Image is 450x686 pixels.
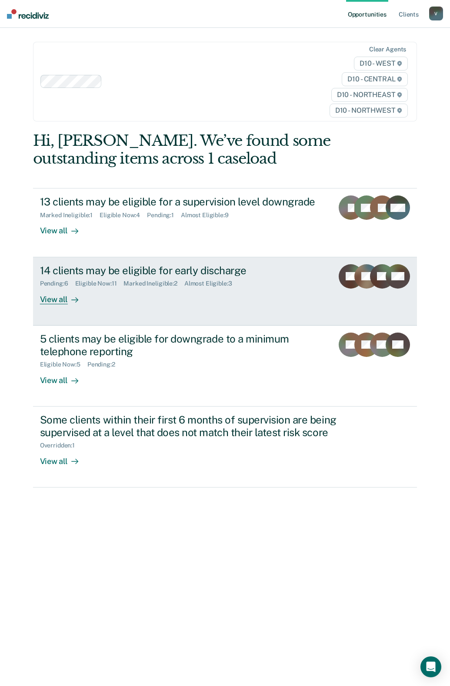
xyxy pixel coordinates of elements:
[33,257,417,326] a: 14 clients may be eligible for early dischargePending:6Eligible Now:11Marked Ineligible:2Almost E...
[7,9,49,19] img: Recidiviz
[40,280,75,287] div: Pending : 6
[40,361,87,368] div: Eligible Now : 5
[33,188,417,257] a: 13 clients may be eligible for a supervision level downgradeMarked Ineligible:1Eligible Now:4Pend...
[123,280,184,287] div: Marked Ineligible : 2
[33,407,417,488] a: Some clients within their first 6 months of supervision are being supervised at a level that does...
[75,280,124,287] div: Eligible Now : 11
[354,57,408,71] span: D10 - WEST
[40,212,100,219] div: Marked Ineligible : 1
[429,7,443,20] button: V
[342,72,408,86] span: D10 - CENTRAL
[100,212,147,219] div: Eligible Now : 4
[181,212,236,219] div: Almost Eligible : 9
[87,361,122,368] div: Pending : 2
[40,264,327,277] div: 14 clients may be eligible for early discharge
[369,46,406,53] div: Clear agents
[184,280,239,287] div: Almost Eligible : 3
[40,414,345,439] div: Some clients within their first 6 months of supervision are being supervised at a level that does...
[40,333,327,358] div: 5 clients may be eligible for downgrade to a minimum telephone reporting
[40,368,89,385] div: View all
[331,88,408,102] span: D10 - NORTHEAST
[40,219,89,236] div: View all
[40,449,89,466] div: View all
[330,104,408,118] span: D10 - NORTHWEST
[420,656,441,677] div: Open Intercom Messenger
[40,442,82,449] div: Overridden : 1
[33,132,340,168] div: Hi, [PERSON_NAME]. We’ve found some outstanding items across 1 caseload
[40,195,327,208] div: 13 clients may be eligible for a supervision level downgrade
[33,326,417,407] a: 5 clients may be eligible for downgrade to a minimum telephone reportingEligible Now:5Pending:2Vi...
[40,287,89,304] div: View all
[147,212,181,219] div: Pending : 1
